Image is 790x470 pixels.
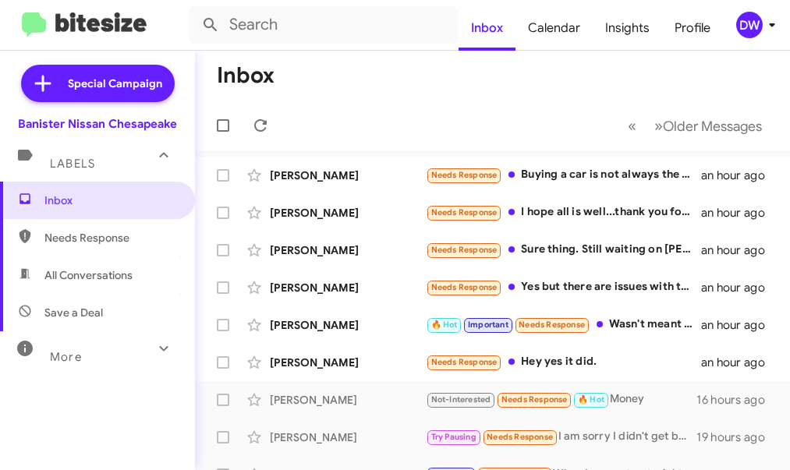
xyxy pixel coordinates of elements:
[270,168,426,183] div: [PERSON_NAME]
[723,12,773,38] button: DW
[431,357,498,367] span: Needs Response
[426,316,701,334] div: Wasn't meant to be.
[431,170,498,180] span: Needs Response
[426,390,696,408] div: Money
[431,245,498,255] span: Needs Response
[44,193,177,208] span: Inbox
[459,5,515,51] a: Inbox
[270,355,426,370] div: [PERSON_NAME]
[468,320,508,330] span: Important
[701,280,778,295] div: an hour ago
[44,230,177,246] span: Needs Response
[519,320,585,330] span: Needs Response
[663,118,762,135] span: Older Messages
[50,157,95,171] span: Labels
[431,432,476,442] span: Try Pausing
[68,76,162,91] span: Special Campaign
[487,432,553,442] span: Needs Response
[701,242,778,258] div: an hour ago
[50,350,82,364] span: More
[431,207,498,217] span: Needs Response
[217,63,275,88] h1: Inbox
[431,394,491,405] span: Not-Interested
[618,110,646,142] button: Previous
[578,394,604,405] span: 🔥 Hot
[701,317,778,333] div: an hour ago
[426,203,701,221] div: I hope all is well...thank you for reaching out to me. I decided not to go forward with buying a ...
[270,392,426,408] div: [PERSON_NAME]
[431,282,498,292] span: Needs Response
[270,429,426,445] div: [PERSON_NAME]
[18,116,177,132] div: Banister Nissan Chesapeake
[426,428,696,446] div: I am sorry I didn't get back to you. Working late so won't get there tonight. I told [PERSON_NAME...
[696,429,778,445] div: 19 hours ago
[426,353,701,371] div: Hey yes it did.
[701,205,778,221] div: an hour ago
[515,5,593,51] a: Calendar
[270,242,426,258] div: [PERSON_NAME]
[44,267,133,283] span: All Conversations
[645,110,771,142] button: Next
[696,392,778,408] div: 16 hours ago
[44,305,103,320] span: Save a Deal
[701,168,778,183] div: an hour ago
[662,5,723,51] a: Profile
[21,65,175,102] a: Special Campaign
[701,355,778,370] div: an hour ago
[426,278,701,296] div: Yes but there are issues with the car I'm wondering if and when I can have it looked at
[270,280,426,295] div: [PERSON_NAME]
[501,394,568,405] span: Needs Response
[189,6,459,44] input: Search
[270,317,426,333] div: [PERSON_NAME]
[270,205,426,221] div: [PERSON_NAME]
[426,241,701,259] div: Sure thing. Still waiting on [PERSON_NAME] to get my vehicle in. Thanks for following up GM.
[736,12,763,38] div: DW
[431,320,458,330] span: 🔥 Hot
[426,166,701,184] div: Buying a car is not always the best experience but I did find everyone to be very knowledgeable, ...
[628,116,636,136] span: «
[619,110,771,142] nav: Page navigation example
[593,5,662,51] a: Insights
[654,116,663,136] span: »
